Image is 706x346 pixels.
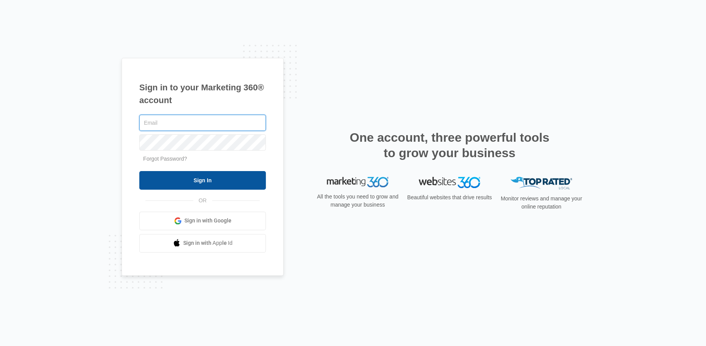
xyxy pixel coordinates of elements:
img: Marketing 360 [327,177,388,188]
span: OR [193,197,212,205]
p: Monitor reviews and manage your online reputation [498,195,584,211]
a: Sign in with Apple Id [139,234,266,253]
img: Websites 360 [419,177,480,188]
p: All the tools you need to grow and manage your business [314,193,401,209]
h1: Sign in to your Marketing 360® account [139,81,266,107]
input: Sign In [139,171,266,190]
a: Sign in with Google [139,212,266,230]
span: Sign in with Apple Id [183,239,233,247]
img: Top Rated Local [510,177,572,190]
h2: One account, three powerful tools to grow your business [347,130,552,161]
a: Forgot Password? [143,156,187,162]
span: Sign in with Google [184,217,231,225]
p: Beautiful websites that drive results [406,193,493,202]
input: Email [139,115,266,131]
